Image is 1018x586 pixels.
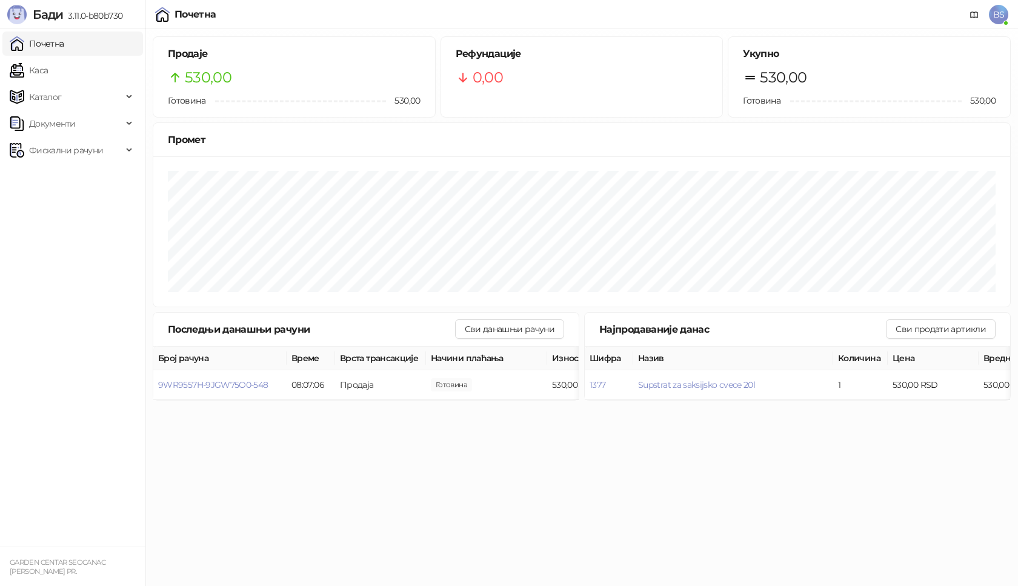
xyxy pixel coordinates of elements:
[335,370,426,400] td: Продаја
[168,95,205,106] span: Готовина
[287,347,335,370] th: Време
[158,379,268,390] button: 9WR9557H-9JGW75O0-548
[335,347,426,370] th: Врста трансакције
[10,58,48,82] a: Каса
[962,94,996,107] span: 530,00
[63,10,122,21] span: 3.11.0-b80b730
[386,94,420,107] span: 530,00
[473,66,503,89] span: 0,00
[886,319,996,339] button: Сви продати артикли
[760,66,807,89] span: 530,00
[547,370,638,400] td: 530,00 RSD
[33,7,63,22] span: Бади
[833,370,888,400] td: 1
[965,5,984,24] a: Документација
[10,558,105,576] small: GARDEN CENTAR SEOCANAC [PERSON_NAME] PR.
[287,370,335,400] td: 08:07:06
[888,347,979,370] th: Цена
[989,5,1008,24] span: BS
[590,379,605,390] button: 1377
[599,322,886,337] div: Најпродаваније данас
[29,85,62,109] span: Каталог
[638,379,755,390] button: Supstrat za saksijsko cvece 20l
[833,347,888,370] th: Количина
[888,370,979,400] td: 530,00 RSD
[585,347,633,370] th: Шифра
[426,347,547,370] th: Начини плаћања
[168,47,421,61] h5: Продаје
[29,138,103,162] span: Фискални рачуни
[743,95,780,106] span: Готовина
[10,32,64,56] a: Почетна
[455,319,564,339] button: Сви данашњи рачуни
[175,10,216,19] div: Почетна
[168,132,996,147] div: Промет
[185,66,231,89] span: 530,00
[456,47,708,61] h5: Рефундације
[29,112,75,136] span: Документи
[7,5,27,24] img: Logo
[168,322,455,337] div: Последњи данашњи рачуни
[153,347,287,370] th: Број рачуна
[633,347,833,370] th: Назив
[547,347,638,370] th: Износ
[431,378,472,391] span: 530,00
[743,47,996,61] h5: Укупно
